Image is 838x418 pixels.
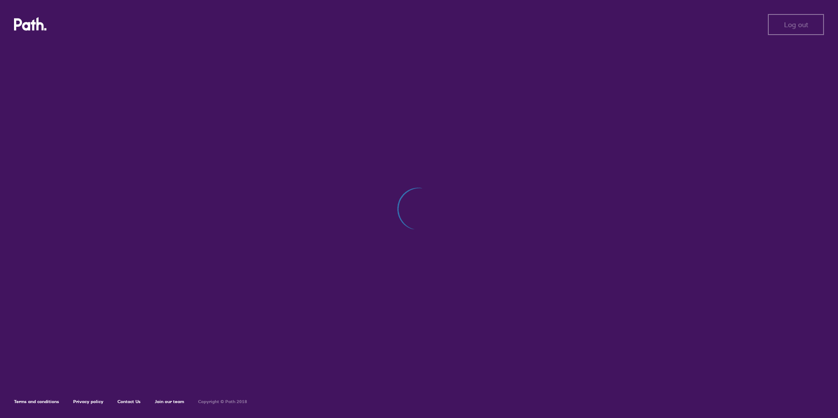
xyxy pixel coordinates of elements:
a: Contact Us [117,399,141,404]
h6: Copyright © Path 2018 [198,399,247,404]
a: Join our team [155,399,184,404]
span: Log out [784,21,808,28]
a: Privacy policy [73,399,103,404]
button: Log out [768,14,824,35]
a: Terms and conditions [14,399,59,404]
